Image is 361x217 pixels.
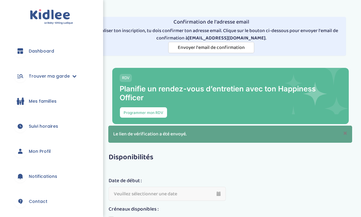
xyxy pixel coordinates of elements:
[9,65,94,87] a: Trouver ma garde
[29,173,57,180] span: Notifications
[9,90,94,112] a: Mes familles
[108,126,352,143] p: Le lien de vérification a été envoyé.
[29,48,54,54] span: Dashboard
[79,27,344,42] p: Pour finaliser ton inscription, tu dois confirmer ton adresse email. Clique sur le bouton ci-dess...
[9,115,94,137] a: Suivi horaires
[109,205,159,213] label: Créneaux disponibles :
[109,187,226,201] input: Veuillez sélectionner une date
[29,198,47,205] span: Contact
[120,74,132,82] span: RDV
[29,123,58,130] span: Suivi horaires
[178,44,245,51] span: Envoyer l'email de confirmation
[29,73,70,79] span: Trouver ma garde
[29,98,57,105] span: Mes familles
[9,40,94,62] a: Dashboard
[30,9,73,25] img: logo.svg
[109,153,352,161] h3: Disponibilités
[29,148,51,155] span: Mon Profil
[9,165,94,187] a: Notifications
[9,190,94,212] a: Contact
[109,177,142,185] label: Date de début :
[188,34,266,42] strong: [EMAIL_ADDRESS][DOMAIN_NAME]
[120,107,167,118] button: Programmer mon RDV
[79,19,344,25] h4: Confirmation de l'adresse email
[120,84,341,102] p: Planifie un rendez-vous d’entretien avec ton Happiness Officer
[9,140,94,162] a: Mon Profil
[168,42,254,53] button: Envoyer l'email de confirmation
